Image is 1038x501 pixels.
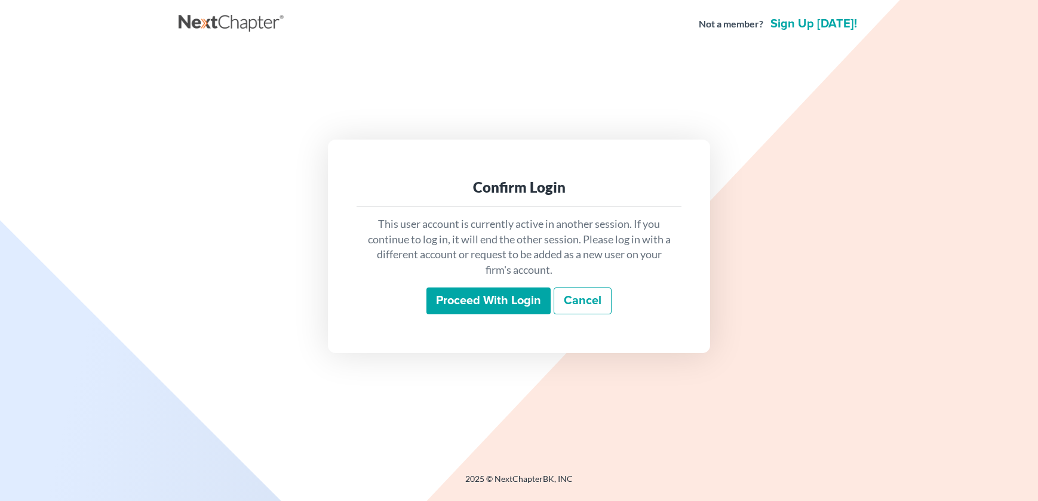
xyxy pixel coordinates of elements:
[554,287,612,315] a: Cancel
[179,473,859,494] div: 2025 © NextChapterBK, INC
[426,287,551,315] input: Proceed with login
[366,178,672,197] div: Confirm Login
[366,217,672,278] p: This user account is currently active in another session. If you continue to log in, it will end ...
[768,18,859,30] a: Sign up [DATE]!
[699,17,763,31] strong: Not a member?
